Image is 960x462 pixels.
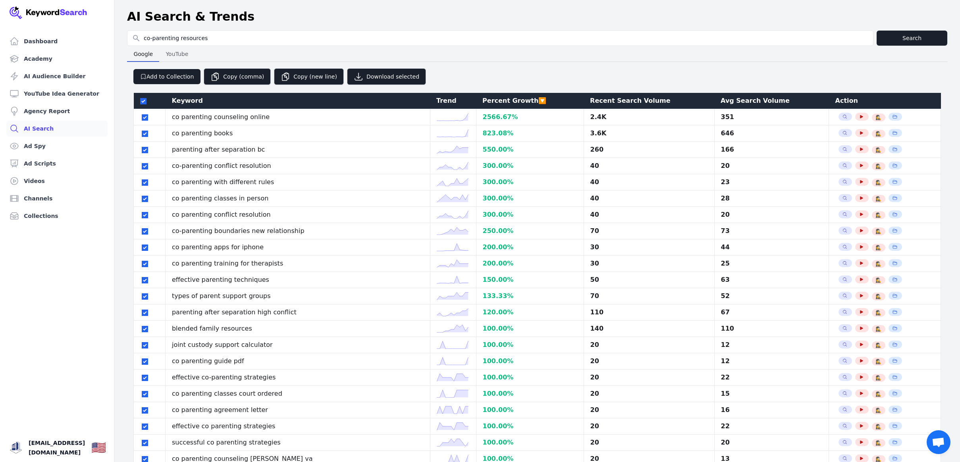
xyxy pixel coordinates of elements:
button: 🕵️‍♀️ [875,131,881,137]
div: Trend [436,96,470,106]
div: 110 [721,324,822,333]
div: 20 [590,356,708,366]
div: 646 [721,129,822,138]
div: 44 [721,243,822,252]
td: joint custody support calculator [165,337,430,353]
div: 20 [590,405,708,415]
td: co parenting training for therapists [165,256,430,272]
a: Ad Spy [6,138,108,154]
div: 20 [590,438,708,447]
td: co-parenting boundaries new relationship [165,223,430,239]
div: 12 [721,356,822,366]
div: 120.00 % [483,308,577,317]
div: 40 [590,177,708,187]
div: 70 [590,226,708,236]
div: 16 [721,405,822,415]
button: 🕵️‍♀️ [875,342,881,348]
a: Ad Scripts [6,156,108,171]
div: Open chat [927,430,950,454]
div: 110 [590,308,708,317]
td: effective co parenting strategies [165,418,430,435]
span: 🕵️‍♀️ [875,358,881,365]
button: 🕵️‍♀️ [875,293,881,300]
div: 260 [590,145,708,154]
div: 🇺🇸 [91,441,106,455]
a: Channels [6,191,108,206]
span: 🕵️‍♀️ [875,147,881,153]
div: 20 [590,422,708,431]
button: 🕵️‍♀️ [875,310,881,316]
button: Download selected [347,68,426,85]
div: 52 [721,291,822,301]
a: Videos [6,173,108,189]
button: 🕵️‍♀️ [875,423,881,430]
span: YouTube [162,48,191,60]
span: [EMAIL_ADDRESS][DOMAIN_NAME] [29,438,85,457]
td: co parenting books [165,125,430,142]
div: 300.00 % [483,210,577,219]
button: Copy (new line) [274,68,344,85]
a: YouTube Idea Generator [6,86,108,102]
div: 200.00 % [483,243,577,252]
div: 823.08 % [483,129,577,138]
span: 🕵️‍♀️ [875,244,881,251]
img: Your Company [10,6,87,19]
button: 🕵️‍♀️ [875,277,881,283]
td: co parenting counseling online [165,109,430,125]
button: 🕵️‍♀️ [875,261,881,267]
div: 30 [590,243,708,252]
div: 23 [721,177,822,187]
button: 🕵️‍♀️ [875,196,881,202]
div: 100.00 % [483,324,577,333]
td: types of parent support groups [165,288,430,304]
td: co parenting conflict resolution [165,207,430,223]
button: 🇺🇸 [91,440,106,456]
a: Academy [6,51,108,67]
td: co parenting with different rules [165,174,430,191]
a: Dashboard [6,33,108,49]
span: 🕵️‍♀️ [875,407,881,414]
button: 🕵️‍♀️ [875,391,881,397]
div: 200.00 % [483,259,577,268]
td: effective co-parenting strategies [165,370,430,386]
div: 2.4K [590,112,708,122]
div: 250.00 % [483,226,577,236]
button: 🕵️‍♀️ [875,228,881,235]
div: 140 [590,324,708,333]
div: 100.00 % [483,373,577,382]
a: AI Audience Builder [6,68,108,84]
div: 40 [590,194,708,203]
div: 300.00 % [483,161,577,171]
div: 22 [721,422,822,431]
td: co parenting apps for iphone [165,239,430,256]
div: 67 [721,308,822,317]
button: 🕵️‍♀️ [875,163,881,169]
div: 100.00 % [483,405,577,415]
div: 550.00 % [483,145,577,154]
div: 300.00 % [483,194,577,203]
div: 100.00 % [483,356,577,366]
button: Open user button [10,441,22,454]
h1: AI Search & Trends [127,10,254,24]
div: 20 [590,340,708,350]
div: 20 [590,373,708,382]
div: Recent Search Volume [590,96,708,106]
div: 100.00 % [483,422,577,431]
span: 🕵️‍♀️ [875,440,881,446]
div: 30 [590,259,708,268]
a: Collections [6,208,108,224]
div: 40 [590,161,708,171]
div: 28 [721,194,822,203]
button: 🕵️‍♀️ [875,375,881,381]
span: 🕵️‍♀️ [875,212,881,218]
td: successful co parenting strategies [165,435,430,451]
td: parenting after separation bc [165,142,430,158]
div: 20 [721,210,822,219]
